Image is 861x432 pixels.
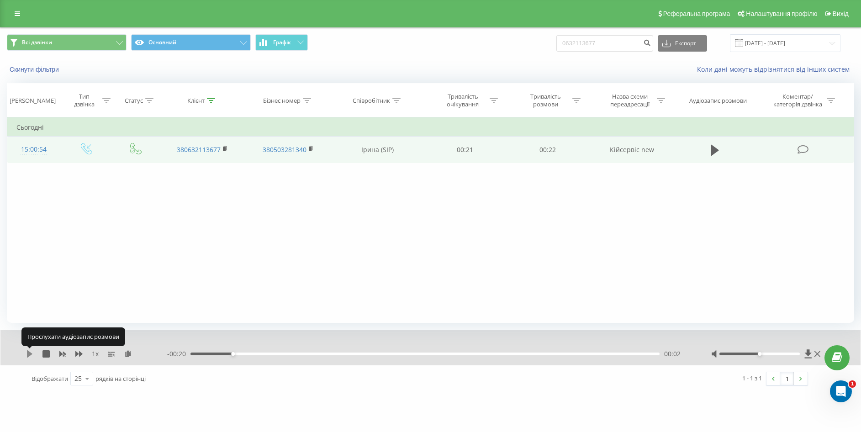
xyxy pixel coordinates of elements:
span: Вихід [833,10,849,17]
div: Коментар/категорія дзвінка [771,93,824,108]
a: 1 [780,372,794,385]
div: Тривалість розмови [521,93,570,108]
span: Всі дзвінки [22,39,52,46]
td: Кійсервіс new [589,137,675,163]
span: Відображати [32,374,68,383]
div: Співробітник [353,97,390,105]
div: [PERSON_NAME] [10,97,56,105]
iframe: Intercom live chat [830,380,852,402]
div: Accessibility label [232,352,235,356]
td: Сьогодні [7,118,854,137]
span: 1 x [92,349,99,358]
input: Пошук за номером [556,35,653,52]
button: Скинути фільтри [7,65,63,74]
a: Коли дані можуть відрізнятися вiд інших систем [697,65,854,74]
a: 380503281340 [263,145,306,154]
div: 15:00:54 [16,141,51,158]
span: - 00:20 [167,349,190,358]
div: Accessibility label [758,352,761,356]
span: Графік [273,39,291,46]
span: Реферальна програма [663,10,730,17]
div: Клієнт [187,97,205,105]
span: 1 [849,380,856,388]
td: 00:22 [507,137,589,163]
div: Бізнес номер [263,97,301,105]
div: Аудіозапис розмови [689,97,747,105]
div: Статус [125,97,143,105]
span: рядків на сторінці [95,374,146,383]
span: Налаштування профілю [746,10,817,17]
div: Назва схеми переадресації [606,93,655,108]
td: Ірина (SIP) [331,137,424,163]
div: 1 - 1 з 1 [742,374,762,383]
button: Графік [255,34,308,51]
button: Експорт [658,35,707,52]
a: 380632113677 [177,145,221,154]
div: Прослухати аудіозапис розмови [21,327,125,346]
span: 00:02 [664,349,681,358]
div: 25 [74,374,82,383]
div: Тривалість очікування [438,93,487,108]
button: Всі дзвінки [7,34,127,51]
button: Основний [131,34,251,51]
div: Тип дзвінка [68,93,100,108]
td: 00:21 [424,137,507,163]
